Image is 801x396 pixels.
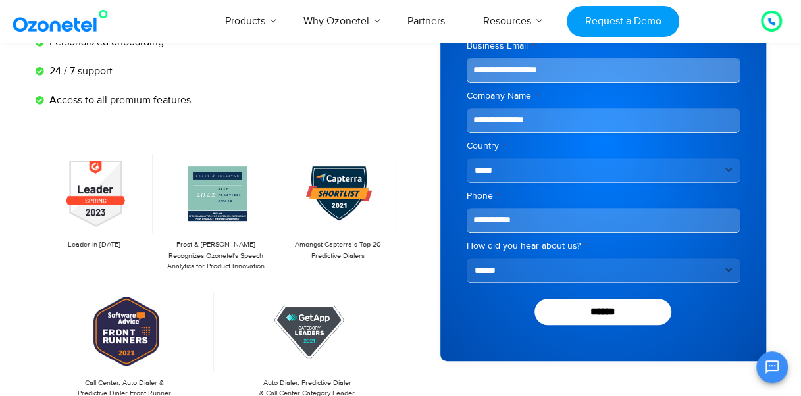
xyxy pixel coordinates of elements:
span: Access to all premium features [46,92,191,108]
span: 24 / 7 support [46,63,113,79]
label: Company Name [467,89,740,103]
p: Frost & [PERSON_NAME] Recognizes Ozonetel's Speech Analytics for Product Innovation [163,239,268,272]
p: Leader in [DATE] [42,239,147,251]
label: Phone [467,189,740,203]
label: Business Email [467,39,740,53]
a: Request a Demo [567,6,679,37]
label: Country [467,139,740,153]
p: Amongst Capterra’s Top 20 Predictive Dialers [285,239,390,261]
button: Open chat [756,351,788,383]
label: How did you hear about us? [467,239,740,253]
